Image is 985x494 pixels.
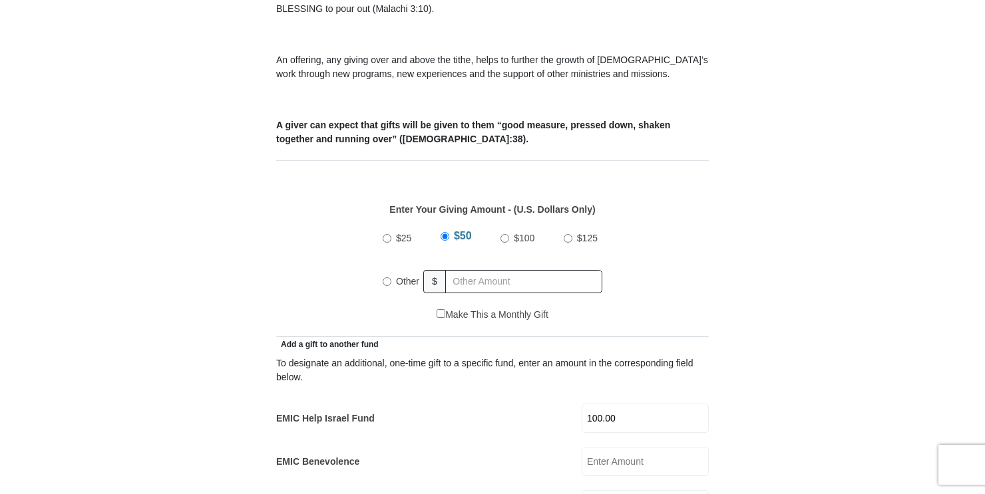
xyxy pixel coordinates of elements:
label: EMIC Benevolence [276,455,359,469]
strong: Enter Your Giving Amount - (U.S. Dollars Only) [389,204,595,215]
div: To designate an additional, one-time gift to a specific fund, enter an amount in the correspondin... [276,356,709,384]
p: An offering, any giving over and above the tithe, helps to further the growth of [DEMOGRAPHIC_DAT... [276,53,709,81]
label: Make This a Monthly Gift [437,308,548,322]
span: $100 [514,233,534,243]
span: $125 [577,233,598,243]
label: EMIC Help Israel Fund [276,412,375,426]
b: A giver can expect that gifts will be given to them “good measure, pressed down, shaken together ... [276,120,670,144]
span: $50 [454,230,472,241]
span: Other [396,276,419,287]
input: Enter Amount [582,404,709,433]
input: Make This a Monthly Gift [437,309,445,318]
span: $25 [396,233,411,243]
span: Add a gift to another fund [276,340,379,349]
input: Other Amount [445,270,602,293]
input: Enter Amount [582,447,709,476]
span: $ [423,270,446,293]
